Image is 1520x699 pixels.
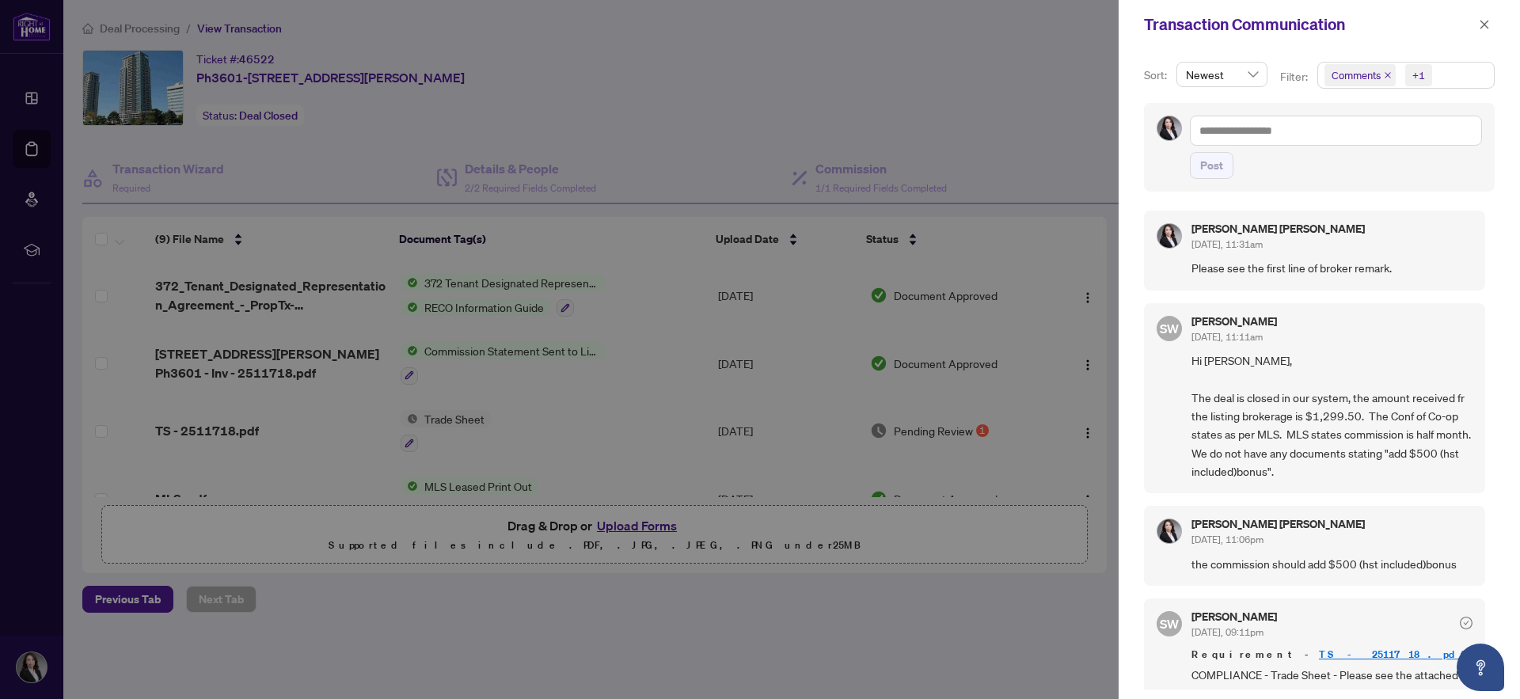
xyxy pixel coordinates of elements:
[1412,67,1425,83] div: +1
[1280,68,1310,85] p: Filter:
[1191,626,1263,638] span: [DATE], 09:11pm
[1319,648,1472,661] a: TS - 2511718.pdf
[1479,19,1490,30] span: close
[1191,316,1277,327] h5: [PERSON_NAME]
[1332,67,1381,83] span: Comments
[1191,223,1365,234] h5: [PERSON_NAME] [PERSON_NAME]
[1191,519,1365,530] h5: [PERSON_NAME] [PERSON_NAME]
[1157,116,1181,140] img: Profile Icon
[1191,534,1263,545] span: [DATE], 11:06pm
[1186,63,1258,86] span: Newest
[1457,644,1504,691] button: Open asap
[1160,614,1180,633] span: SW
[1157,519,1181,543] img: Profile Icon
[1191,555,1472,573] span: the commission should add $500 (hst included)bonus
[1191,238,1263,250] span: [DATE], 11:31am
[1191,331,1263,343] span: [DATE], 11:11am
[1460,617,1472,629] span: check-circle
[1190,152,1233,179] button: Post
[1160,318,1180,338] span: SW
[1191,647,1472,663] span: Requirement -
[1144,66,1170,84] p: Sort:
[1157,224,1181,248] img: Profile Icon
[1144,13,1474,36] div: Transaction Communication
[1384,71,1392,79] span: close
[1191,259,1472,277] span: Please see the first line of broker remark.
[1191,611,1277,622] h5: [PERSON_NAME]
[1191,351,1472,481] span: Hi [PERSON_NAME], The deal is closed in our system, the amount received fr the listing brokerage ...
[1324,64,1396,86] span: Comments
